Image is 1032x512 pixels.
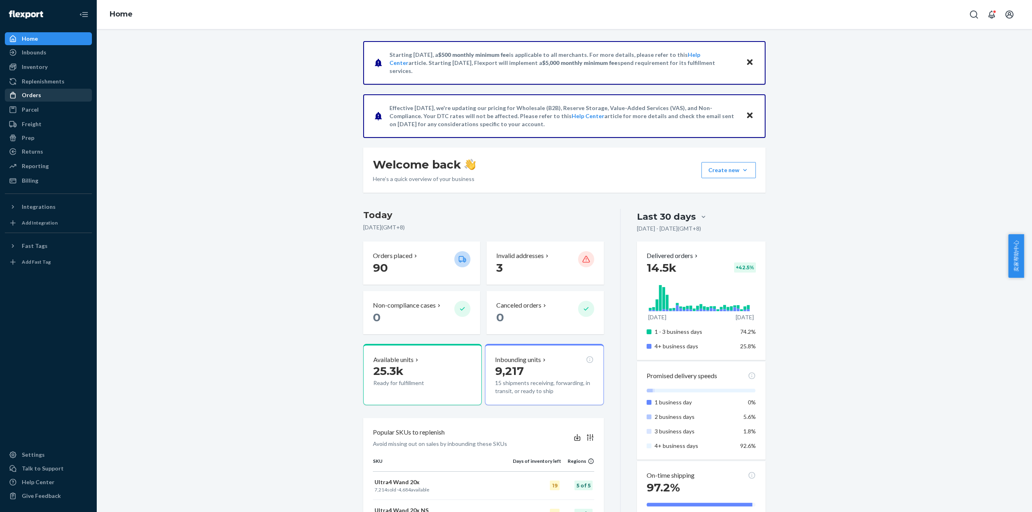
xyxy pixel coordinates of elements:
span: $500 monthly minimum fee [438,51,509,58]
th: SKU [373,458,513,471]
button: Orders placed 90 [363,241,480,285]
p: Orders placed [373,251,412,260]
div: Settings [22,451,45,459]
p: 4+ business days [655,442,734,450]
a: Help Center [5,476,92,489]
p: Invalid addresses [496,251,544,260]
a: Replenishments [5,75,92,88]
span: 5.6% [743,413,756,420]
a: Freight [5,118,92,131]
p: Canceled orders [496,301,541,310]
div: Add Fast Tag [22,258,51,265]
a: Orders [5,89,92,102]
a: Add Integration [5,216,92,229]
span: 4,684 [398,487,411,493]
a: Settings [5,448,92,461]
button: Open account menu [1001,6,1017,23]
p: Inbounding units [495,355,541,364]
button: Available units25.3kReady for fulfillment [363,344,482,405]
th: Days of inventory left [513,458,561,471]
img: hand-wave emoji [464,159,476,170]
a: Home [5,32,92,45]
span: 0 [496,310,504,324]
span: 7,214 [375,487,387,493]
span: 90 [373,261,388,275]
span: 9,217 [495,364,524,378]
a: Parcel [5,103,92,116]
button: Open notifications [984,6,1000,23]
p: [DATE] ( GMT+8 ) [363,223,604,231]
a: Inventory [5,60,92,73]
span: 14.5k [647,261,676,275]
button: Inbounding units9,21715 shipments receiving, forwarding, in transit, or ready to ship [485,344,603,405]
a: Inbounds [5,46,92,59]
h1: Welcome back [373,157,476,172]
a: Prep [5,131,92,144]
div: Give Feedback [22,492,61,500]
p: 2 business days [655,413,734,421]
p: Effective [DATE], we're updating our pricing for Wholesale (B2B), Reserve Storage, Value-Added Se... [389,104,738,128]
a: Help Center [572,112,604,119]
span: 92.6% [740,442,756,449]
p: [DATE] - [DATE] ( GMT+8 ) [637,225,701,233]
span: 1.8% [743,428,756,435]
div: Home [22,35,38,43]
p: [DATE] [736,313,754,321]
div: Reporting [22,162,49,170]
div: Inbounds [22,48,46,56]
a: Billing [5,174,92,187]
button: Invalid addresses 3 [487,241,603,285]
span: 97.2% [647,481,680,494]
img: Flexport logo [9,10,43,19]
div: Integrations [22,203,56,211]
div: Freight [22,120,42,128]
div: Talk to Support [22,464,64,472]
p: On-time shipping [647,471,695,480]
div: Help Center [22,478,54,486]
p: sold · available [375,486,511,493]
p: Ultra4 Wand 20x [375,478,511,486]
a: Talk to Support [5,462,92,475]
p: 4+ business days [655,342,734,350]
a: Home [110,10,133,19]
p: Promised delivery speeds [647,371,717,381]
div: + 42.5 % [734,262,756,273]
h3: Today [363,209,604,222]
span: 74.2% [740,328,756,335]
button: Integrations [5,200,92,213]
div: Fast Tags [22,242,48,250]
span: 25.3k [373,364,404,378]
div: Regions [561,458,594,464]
div: Inventory [22,63,48,71]
span: 25.8% [740,343,756,350]
button: Close [745,57,755,69]
a: Add Fast Tag [5,256,92,268]
span: 卖家帮助中心 [1008,234,1024,278]
p: Non-compliance cases [373,301,436,310]
span: 0% [748,399,756,406]
div: 19 [550,481,560,490]
button: Fast Tags [5,239,92,252]
p: 1 business day [655,398,734,406]
button: Non-compliance cases 0 [363,291,480,334]
p: Available units [373,355,414,364]
span: 0 [373,310,381,324]
button: Close [745,110,755,122]
a: Returns [5,145,92,158]
button: Delivered orders [647,251,699,260]
p: Starting [DATE], a is applicable to all merchants. For more details, please refer to this article... [389,51,738,75]
span: 3 [496,261,503,275]
div: Orders [22,91,41,99]
div: Add Integration [22,219,58,226]
p: 15 shipments receiving, forwarding, in transit, or ready to ship [495,379,593,395]
button: Create new [701,162,756,178]
div: Last 30 days [637,210,696,223]
button: Close Navigation [76,6,92,23]
button: Open Search Box [966,6,982,23]
div: Billing [22,177,38,185]
button: Canceled orders 0 [487,291,603,334]
p: Ready for fulfillment [373,379,448,387]
p: Popular SKUs to replenish [373,428,445,437]
p: Here’s a quick overview of your business [373,175,476,183]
